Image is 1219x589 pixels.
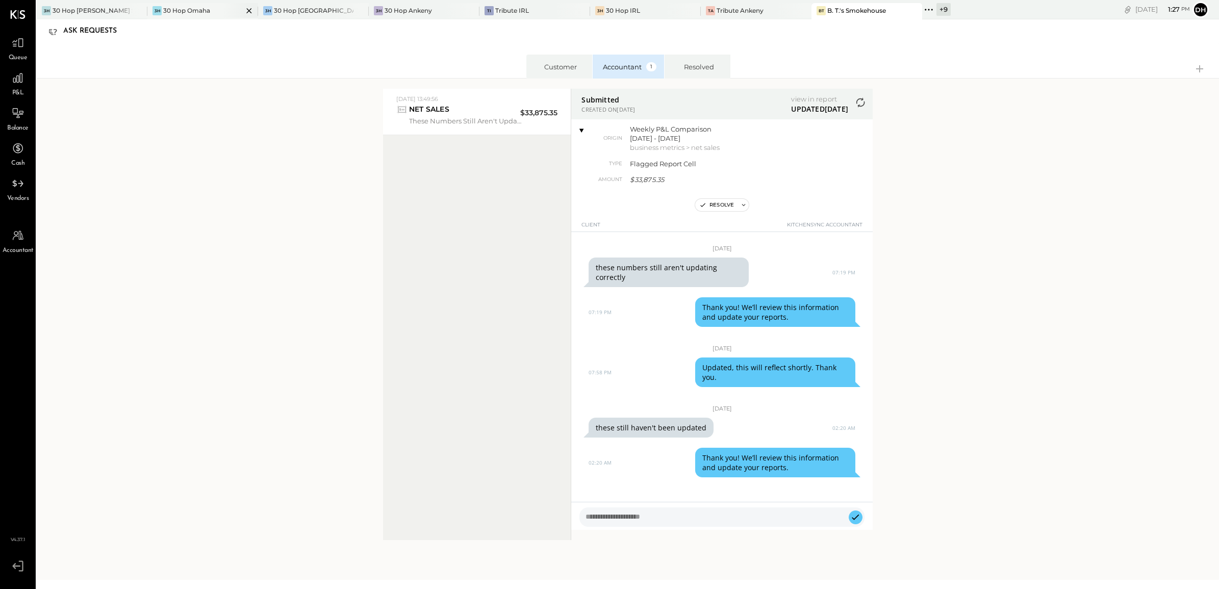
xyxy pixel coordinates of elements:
div: [DATE] [1135,5,1190,14]
a: Queue [1,33,35,63]
span: CREATED ON [DATE] [581,106,635,113]
a: Cash [1,139,35,168]
span: Amount [581,176,622,183]
div: 3H [374,6,383,15]
div: copy link [1123,4,1133,15]
div: 3H [595,6,604,15]
div: BT [817,6,826,15]
div: Ask Requests [63,23,127,39]
a: P&L [1,68,35,98]
div: Accountant [603,62,657,71]
blockquote: these still haven't been updated [589,418,714,438]
span: Flagged Report Cell [630,159,768,168]
span: Balance [7,124,29,133]
div: TI [485,6,494,15]
div: 30 Hop Ankeny [385,6,432,15]
div: 30 Hop Omaha [163,6,210,15]
button: Dh [1192,2,1209,18]
time: 07:58 PM [589,369,612,375]
div: TA [706,6,715,15]
span: Origin [581,135,622,142]
time: 02:20 AM [589,459,612,466]
div: [DATE] [581,392,862,413]
time: 07:19 PM [832,269,855,275]
div: Weekly P&L Comparison [630,124,768,134]
div: [DATE] [581,332,862,352]
span: Vendors [7,194,29,203]
div: + 9 [936,3,951,16]
div: 3H [153,6,162,15]
div: Tribute IRL [495,6,529,15]
div: Customer [537,62,585,71]
a: Vendors [1,174,35,203]
span: UPDATED [DATE] [791,104,848,114]
span: [DATE] 13:49:56 [396,95,438,103]
span: Type [581,160,622,167]
span: Cash [11,159,24,168]
blockquote: Thank you! We’ll review this information and update your reports. [695,448,855,477]
div: 30 Hop IRL [606,6,640,15]
div: 30 Hop [PERSON_NAME] Summit [53,6,132,15]
a: BUSINESS METRICS > NET SALES [630,143,720,151]
span: Client [581,221,600,234]
div: NET SALES [396,105,449,114]
span: 1 [646,62,656,71]
div: [DATE] - [DATE] [630,134,768,143]
div: [DATE] [581,232,862,252]
span: P&L [12,89,24,98]
a: View in report [791,95,848,103]
div: 30 Hop [GEOGRAPHIC_DATA] [274,6,353,15]
div: Tribute Ankeny [717,6,764,15]
li: Resolved [664,55,730,79]
div: 3H [42,6,51,15]
time: 02:20 AM [832,425,855,431]
a: Balance [1,104,35,133]
span: Submitted [581,95,635,105]
span: $33,875.35 [630,175,664,184]
div: B. T.'s Smokehouse [827,6,886,15]
span: these numbers still aren't updating correctly [409,116,522,125]
a: Accountant [1,226,35,255]
div: 3H [263,6,272,15]
button: Resolve [695,199,738,211]
time: 07:19 PM [589,309,612,315]
span: $33,875.35 [520,108,557,118]
blockquote: these numbers still aren't updating correctly [589,258,749,287]
span: KitchenSync Accountant [787,221,862,234]
span: Queue [9,54,28,63]
span: Accountant [3,246,34,255]
blockquote: Thank you! We’ll review this information and update your reports. [695,297,855,327]
blockquote: Updated, this will reflect shortly. Thank you. [695,357,855,387]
